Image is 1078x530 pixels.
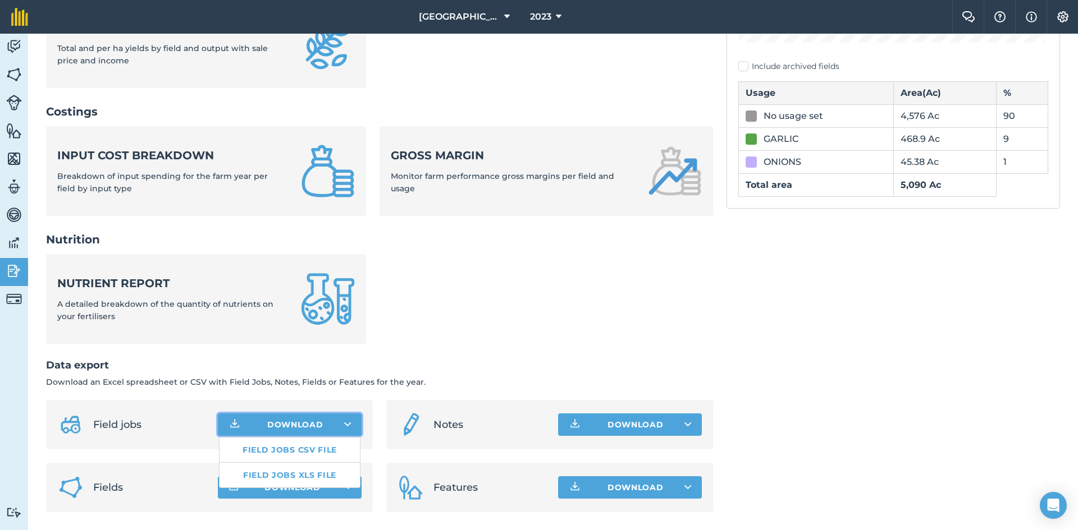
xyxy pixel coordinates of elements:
[220,463,360,487] a: Field jobs XLS file
[6,38,22,55] img: svg+xml;base64,PD94bWwgdmVyc2lvbj0iMS4wIiBlbmNvZGluZz0idXRmLTgiPz4KPCEtLSBHZW5lcmF0b3I6IEFkb2JlIE...
[6,507,22,518] img: svg+xml;base64,PD94bWwgdmVyc2lvbj0iMS4wIiBlbmNvZGluZz0idXRmLTgiPz4KPCEtLSBHZW5lcmF0b3I6IEFkb2JlIE...
[57,275,287,291] strong: Nutrient report
[6,262,22,279] img: svg+xml;base64,PD94bWwgdmVyc2lvbj0iMS4wIiBlbmNvZGluZz0idXRmLTgiPz4KPCEtLSBHZW5lcmF0b3I6IEFkb2JlIE...
[6,66,22,83] img: svg+xml;base64,PHN2ZyB4bWxucz0iaHR0cDovL3d3dy53My5vcmcvMjAwMC9zdmciIHdpZHRoPSI1NiIgaGVpZ2h0PSI2MC...
[46,126,366,216] a: Input cost breakdownBreakdown of input spending for the farm year per field by input type
[93,480,209,495] span: Fields
[57,43,268,66] span: Total and per ha yields by field and output with sale price and income
[530,10,551,24] span: 2023
[433,480,549,495] span: Features
[893,104,997,127] td: 4,576 Ac
[93,417,209,432] span: Field jobs
[6,291,22,307] img: svg+xml;base64,PD94bWwgdmVyc2lvbj0iMS4wIiBlbmNvZGluZz0idXRmLTgiPz4KPCEtLSBHZW5lcmF0b3I6IEFkb2JlIE...
[57,171,268,193] span: Breakdown of input spending for the farm year per field by input type
[433,417,549,432] span: Notes
[301,272,355,326] img: Nutrient report
[57,299,273,321] span: A detailed breakdown of the quantity of nutrients on your fertilisers
[1040,492,1067,519] div: Open Intercom Messenger
[1026,10,1037,24] img: svg+xml;base64,PHN2ZyB4bWxucz0iaHR0cDovL3d3dy53My5vcmcvMjAwMC9zdmciIHdpZHRoPSIxNyIgaGVpZ2h0PSIxNy...
[6,150,22,167] img: svg+xml;base64,PHN2ZyB4bWxucz0iaHR0cDovL3d3dy53My5vcmcvMjAwMC9zdmciIHdpZHRoPSI1NiIgaGVpZ2h0PSI2MC...
[738,61,1048,72] label: Include archived fields
[301,144,355,198] img: Input cost breakdown
[997,150,1048,173] td: 1
[648,144,702,198] img: Gross margin
[993,11,1007,22] img: A question mark icon
[398,474,424,501] img: Features icon
[893,81,997,104] th: Area ( Ac )
[398,411,424,438] img: svg+xml;base64,PD94bWwgdmVyc2lvbj0iMS4wIiBlbmNvZGluZz0idXRmLTgiPz4KPCEtLSBHZW5lcmF0b3I6IEFkb2JlIE...
[558,413,702,436] button: Download
[764,109,823,123] div: No usage set
[228,418,241,431] img: Download icon
[764,132,798,146] div: GARLIC
[11,8,28,26] img: fieldmargin Logo
[46,357,713,374] h2: Data export
[1056,11,1070,22] img: A cog icon
[997,104,1048,127] td: 90
[57,148,287,163] strong: Input cost breakdown
[218,413,362,436] button: Download Field jobs CSV fileField jobs XLS file
[962,11,975,22] img: Two speech bubbles overlapping with the left bubble in the forefront
[568,481,582,494] img: Download icon
[568,418,582,431] img: Download icon
[46,376,713,388] p: Download an Excel spreadsheet or CSV with Field Jobs, Notes, Fields or Features for the year.
[46,232,713,247] h2: Nutrition
[746,179,792,190] strong: Total area
[997,81,1048,104] th: %
[6,234,22,251] img: svg+xml;base64,PD94bWwgdmVyc2lvbj0iMS4wIiBlbmNvZGluZz0idXRmLTgiPz4KPCEtLSBHZW5lcmF0b3I6IEFkb2JlIE...
[46,104,713,119] h2: Costings
[893,150,997,173] td: 45.38 Ac
[391,148,634,163] strong: Gross margin
[558,476,702,499] button: Download
[6,178,22,195] img: svg+xml;base64,PD94bWwgdmVyc2lvbj0iMS4wIiBlbmNvZGluZz0idXRmLTgiPz4KPCEtLSBHZW5lcmF0b3I6IEFkb2JlIE...
[391,171,614,193] span: Monitor farm performance gross margins per field and usage
[6,122,22,139] img: svg+xml;base64,PHN2ZyB4bWxucz0iaHR0cDovL3d3dy53My5vcmcvMjAwMC9zdmciIHdpZHRoPSI1NiIgaGVpZ2h0PSI2MC...
[218,476,362,499] button: Download
[901,179,941,190] strong: 5,090 Ac
[739,81,894,104] th: Usage
[57,411,84,438] img: svg+xml;base64,PD94bWwgdmVyc2lvbj0iMS4wIiBlbmNvZGluZz0idXRmLTgiPz4KPCEtLSBHZW5lcmF0b3I6IEFkb2JlIE...
[997,127,1048,150] td: 9
[220,437,360,462] a: Field jobs CSV file
[301,16,355,70] img: Yield report
[57,474,84,501] img: Fields icon
[380,126,713,216] a: Gross marginMonitor farm performance gross margins per field and usage
[764,155,801,169] div: ONIONS
[46,254,366,344] a: Nutrient reportA detailed breakdown of the quantity of nutrients on your fertilisers
[6,95,22,110] img: svg+xml;base64,PD94bWwgdmVyc2lvbj0iMS4wIiBlbmNvZGluZz0idXRmLTgiPz4KPCEtLSBHZW5lcmF0b3I6IEFkb2JlIE...
[893,127,997,150] td: 468.9 Ac
[6,206,22,223] img: svg+xml;base64,PD94bWwgdmVyc2lvbj0iMS4wIiBlbmNvZGluZz0idXRmLTgiPz4KPCEtLSBHZW5lcmF0b3I6IEFkb2JlIE...
[419,10,500,24] span: [GEOGRAPHIC_DATA]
